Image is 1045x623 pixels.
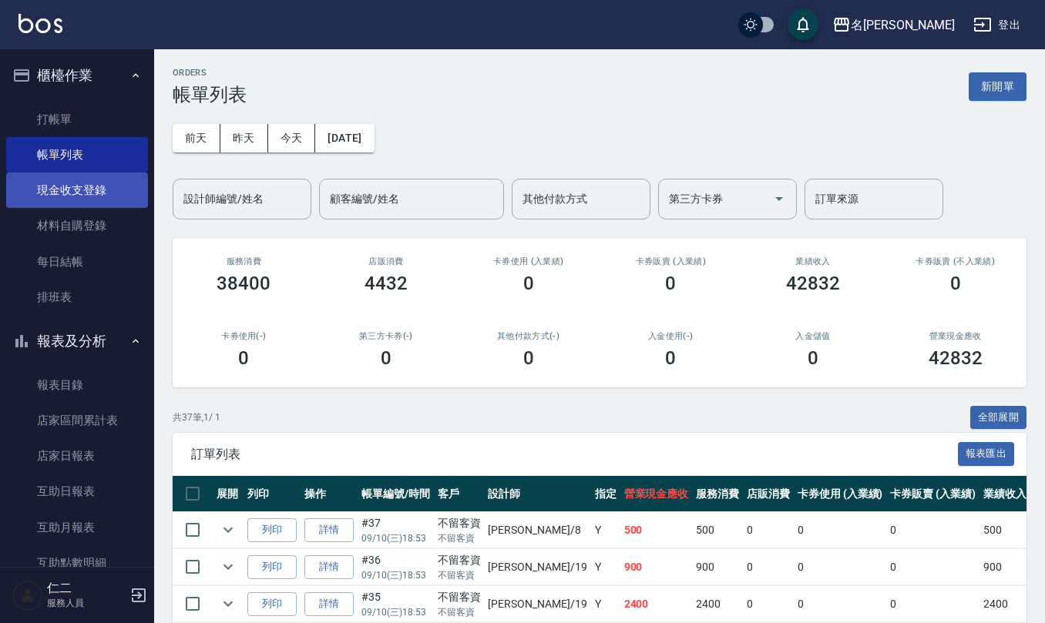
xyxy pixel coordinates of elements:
button: expand row [217,518,240,541]
a: 每日結帳 [6,244,148,280]
a: 現金收支登錄 [6,172,148,208]
button: expand row [217,592,240,615]
img: Person [12,580,43,611]
p: 09/10 (三) 18:53 [361,568,430,582]
td: 0 [743,586,794,622]
h2: 第三方卡券(-) [334,331,439,341]
a: 報表匯出 [958,446,1015,461]
h3: 42832 [786,273,840,294]
h2: 卡券販賣 (不入業績) [902,256,1008,266]
button: 昨天 [220,124,268,152]
a: 詳情 [304,592,354,616]
td: 0 [886,512,979,548]
th: 指定 [591,476,620,512]
h3: 38400 [217,273,270,294]
td: 0 [886,586,979,622]
a: 互助日報表 [6,474,148,509]
th: 營業現金應收 [620,476,693,512]
td: 0 [743,512,794,548]
h3: 帳單列表 [173,84,247,106]
button: 報表及分析 [6,321,148,361]
h3: 0 [523,347,534,369]
th: 卡券販賣 (入業績) [886,476,979,512]
th: 客戶 [434,476,485,512]
h2: 卡券販賣 (入業績) [618,256,724,266]
p: 服務人員 [47,596,126,610]
td: 500 [692,512,743,548]
td: 900 [692,549,743,585]
td: Y [591,512,620,548]
a: 排班表 [6,280,148,315]
td: 0 [794,586,887,622]
button: 列印 [247,518,297,542]
td: 0 [743,549,794,585]
h3: 0 [523,273,534,294]
p: 共 37 筆, 1 / 1 [173,410,220,424]
th: 展開 [213,476,244,512]
a: 互助月報表 [6,510,148,545]
button: 櫃檯作業 [6,55,148,95]
h2: 其他付款方式(-) [475,331,581,341]
td: #36 [358,549,434,585]
span: 訂單列表 [191,447,958,462]
a: 材料自購登錄 [6,208,148,243]
td: 2400 [620,586,693,622]
button: 全部展開 [970,406,1027,430]
h3: 42832 [929,347,983,369]
td: 0 [886,549,979,585]
td: 0 [794,549,887,585]
a: 打帳單 [6,102,148,137]
button: 登出 [967,11,1027,39]
td: 500 [979,512,1030,548]
h2: 業績收入 [761,256,866,266]
th: 業績收入 [979,476,1030,512]
button: 列印 [247,592,297,616]
button: save [788,9,818,40]
h3: 0 [665,273,676,294]
h3: 0 [381,347,391,369]
td: [PERSON_NAME] /19 [484,586,590,622]
a: 店家區間累計表 [6,403,148,438]
p: 不留客資 [438,568,481,582]
button: 名[PERSON_NAME] [826,9,961,41]
th: 設計師 [484,476,590,512]
td: Y [591,549,620,585]
td: 2400 [692,586,743,622]
button: 今天 [268,124,316,152]
td: [PERSON_NAME] /19 [484,549,590,585]
th: 操作 [301,476,358,512]
h3: 4432 [365,273,408,294]
th: 服務消費 [692,476,743,512]
div: 不留客資 [438,552,481,568]
button: 報表匯出 [958,442,1015,466]
button: 新開單 [969,72,1027,101]
th: 列印 [244,476,301,512]
a: 店家日報表 [6,438,148,474]
button: expand row [217,555,240,578]
p: 不留客資 [438,605,481,619]
td: 0 [794,512,887,548]
button: Open [767,186,791,211]
td: 2400 [979,586,1030,622]
h2: 入金使用(-) [618,331,724,341]
h2: 卡券使用 (入業績) [475,256,581,266]
h3: 0 [808,347,818,369]
p: 09/10 (三) 18:53 [361,605,430,619]
th: 卡券使用 (入業績) [794,476,887,512]
th: 帳單編號/時間 [358,476,434,512]
td: 900 [979,549,1030,585]
td: #35 [358,586,434,622]
div: 名[PERSON_NAME] [851,15,955,35]
td: [PERSON_NAME] /8 [484,512,590,548]
a: 詳情 [304,555,354,579]
button: 列印 [247,555,297,579]
img: Logo [18,14,62,33]
td: 900 [620,549,693,585]
a: 新開單 [969,79,1027,93]
a: 帳單列表 [6,137,148,172]
td: 500 [620,512,693,548]
button: [DATE] [315,124,374,152]
td: Y [591,586,620,622]
button: 前天 [173,124,220,152]
td: #37 [358,512,434,548]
